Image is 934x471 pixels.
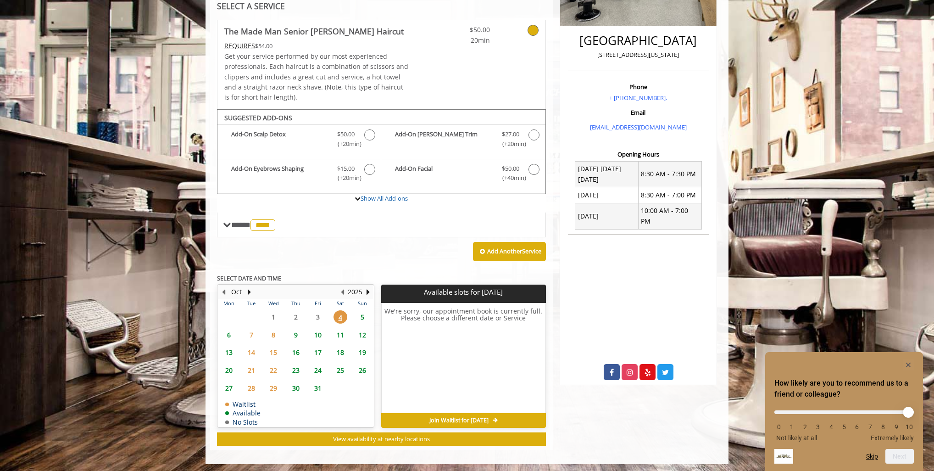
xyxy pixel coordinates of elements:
b: Add-On [PERSON_NAME] Trim [395,129,492,149]
td: Select day17 [307,343,329,361]
h3: Phone [570,84,706,90]
td: No Slots [225,419,261,426]
span: 18 [334,346,347,359]
button: Previous Year [339,287,346,297]
a: [EMAIL_ADDRESS][DOMAIN_NAME] [590,123,687,131]
li: 0 [774,423,784,431]
span: 27 [222,381,236,395]
td: Select day16 [284,343,306,361]
li: 10 [905,423,914,431]
p: Get your service performed by our most experienced professionals. Each haircut is a combination o... [224,51,409,103]
span: 24 [311,364,325,377]
button: Next Year [364,287,372,297]
td: Select day31 [307,379,329,397]
button: Previous Month [220,287,227,297]
p: [STREET_ADDRESS][US_STATE] [570,50,706,60]
td: 8:30 AM - 7:00 PM [638,187,701,203]
li: 1 [787,423,796,431]
button: Oct [231,287,242,297]
td: Select day18 [329,343,351,361]
td: Select day27 [218,379,240,397]
td: Select day22 [262,361,284,379]
span: $15.00 [337,164,355,174]
h6: We're sorry, our appointment book is currently full. Please choose a different date or Service [382,308,545,409]
th: Tue [240,299,262,308]
a: Show All Add-ons [361,194,408,202]
span: 15 [267,346,280,359]
td: [DATE] [575,187,639,203]
div: How likely are you to recommend us to a friend or colleague? Select an option from 0 to 10, with ... [774,359,914,464]
td: Select day6 [218,326,240,344]
td: [DATE] [575,203,639,229]
span: $50.00 [337,129,355,139]
label: Add-On Scalp Detox [222,129,376,151]
span: 17 [311,346,325,359]
span: (+20min ) [333,139,360,149]
td: 10:00 AM - 7:00 PM [638,203,701,229]
th: Thu [284,299,306,308]
th: Mon [218,299,240,308]
span: View availability at nearby locations [333,435,430,443]
p: Available slots for [DATE] [385,288,542,296]
td: 8:30 AM - 7:30 PM [638,161,701,187]
span: 23 [289,364,303,377]
span: 29 [267,381,280,395]
td: Select day19 [351,343,374,361]
span: 14 [245,346,258,359]
b: Add Another Service [487,247,541,255]
b: SUGGESTED ADD-ONS [224,113,292,122]
button: Next Month [245,287,253,297]
li: 3 [813,423,823,431]
span: 21 [245,364,258,377]
th: Wed [262,299,284,308]
h2: [GEOGRAPHIC_DATA] [570,34,706,47]
span: Extremely likely [871,434,914,442]
td: Select day23 [284,361,306,379]
span: 25 [334,364,347,377]
span: 7 [245,328,258,342]
button: View availability at nearby locations [217,432,546,446]
span: $27.00 [502,129,519,139]
span: 12 [356,328,369,342]
h2: How likely are you to recommend us to a friend or colleague? Select an option from 0 to 10, with ... [774,378,914,400]
td: Select day9 [284,326,306,344]
span: 11 [334,328,347,342]
b: Add-On Facial [395,164,492,183]
li: 5 [839,423,849,431]
button: Next question [885,449,914,464]
td: Select day24 [307,361,329,379]
div: $54.00 [224,41,409,51]
td: Select day20 [218,361,240,379]
b: SELECT DATE AND TIME [217,274,281,282]
td: Select day8 [262,326,284,344]
th: Fri [307,299,329,308]
td: Select day21 [240,361,262,379]
td: Select day13 [218,343,240,361]
span: Not likely at all [776,434,817,442]
span: 20 [222,364,236,377]
span: (+20min ) [497,139,524,149]
div: The Made Man Senior Barber Haircut Add-onS [217,109,546,195]
th: Sun [351,299,374,308]
li: 2 [801,423,810,431]
label: Add-On Beard Trim [386,129,540,151]
div: SELECT A SERVICE [217,2,546,11]
td: Select day5 [351,308,374,326]
td: Waitlist [225,401,261,408]
li: 6 [852,423,862,431]
span: (+20min ) [333,173,360,183]
td: Select day25 [329,361,351,379]
span: 28 [245,381,258,395]
span: 30 [289,381,303,395]
span: 19 [356,346,369,359]
span: 16 [289,346,303,359]
td: [DATE] [DATE] [DATE] [575,161,639,187]
li: 9 [892,423,901,431]
b: Add-On Eyebrows Shaping [231,164,328,183]
h3: Opening Hours [568,151,709,157]
td: Select day28 [240,379,262,397]
button: Skip [866,453,878,460]
li: 4 [827,423,836,431]
li: 8 [878,423,888,431]
span: 31 [311,381,325,395]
